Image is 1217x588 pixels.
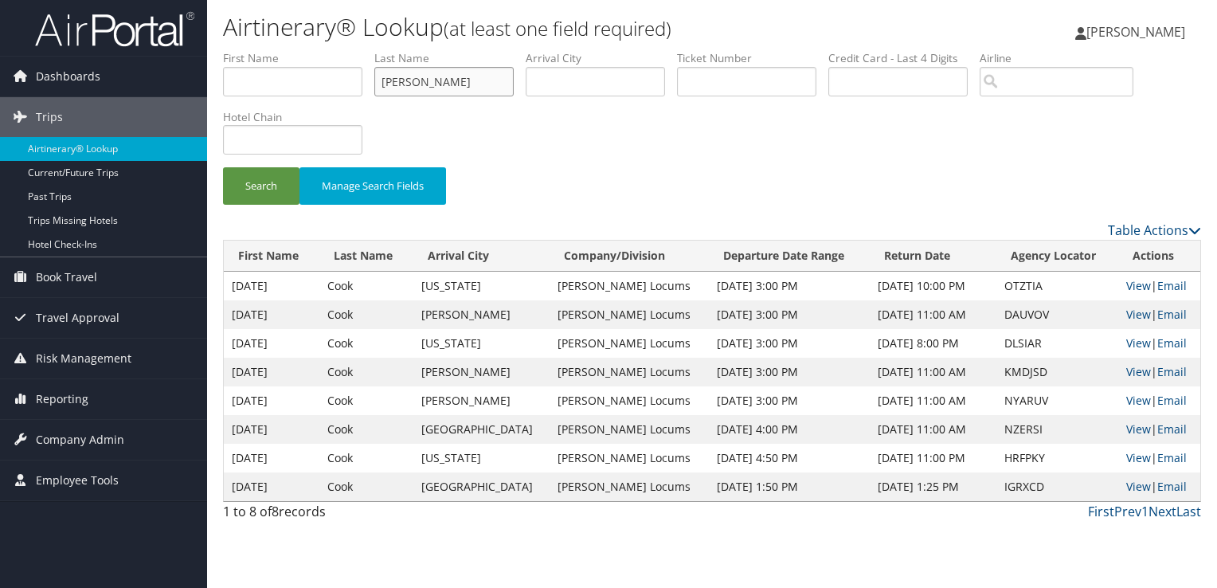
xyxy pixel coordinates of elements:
a: 1 [1141,503,1149,520]
td: [DATE] 3:00 PM [709,386,869,415]
a: View [1126,421,1151,437]
a: View [1126,479,1151,494]
td: [PERSON_NAME] Locums [550,358,709,386]
td: | [1118,415,1200,444]
a: Email [1157,335,1187,351]
a: Next [1149,503,1176,520]
a: Email [1157,307,1187,322]
th: Arrival City: activate to sort column ascending [413,241,550,272]
span: Trips [36,97,63,137]
td: Cook [319,386,413,415]
td: [PERSON_NAME] Locums [550,272,709,300]
a: Email [1157,479,1187,494]
td: [DATE] 11:00 AM [870,415,997,444]
th: Departure Date Range: activate to sort column ascending [709,241,869,272]
td: DAUVOV [996,300,1118,329]
label: First Name [223,50,374,66]
td: Cook [319,329,413,358]
td: [DATE] [224,300,319,329]
td: [DATE] 3:00 PM [709,329,869,358]
td: [US_STATE] [413,329,550,358]
td: Cook [319,300,413,329]
a: View [1126,335,1151,351]
a: View [1126,364,1151,379]
th: Company/Division [550,241,709,272]
td: NYARUV [996,386,1118,415]
h1: Airtinerary® Lookup [223,10,875,44]
td: | [1118,358,1200,386]
td: [DATE] 1:25 PM [870,472,997,501]
a: Email [1157,278,1187,293]
td: [DATE] 4:00 PM [709,415,869,444]
span: Risk Management [36,339,131,378]
td: KMDJSD [996,358,1118,386]
td: IGRXCD [996,472,1118,501]
td: | [1118,386,1200,415]
td: | [1118,272,1200,300]
td: [DATE] 10:00 PM [870,272,997,300]
th: Actions [1118,241,1200,272]
th: Agency Locator: activate to sort column ascending [996,241,1118,272]
label: Arrival City [526,50,677,66]
a: View [1126,393,1151,408]
td: [PERSON_NAME] Locums [550,444,709,472]
td: [DATE] 11:00 PM [870,444,997,472]
small: (at least one field required) [444,15,671,41]
td: | [1118,329,1200,358]
td: [DATE] 3:00 PM [709,300,869,329]
th: First Name: activate to sort column ascending [224,241,319,272]
td: [DATE] 11:00 AM [870,386,997,415]
a: Email [1157,450,1187,465]
td: NZERSI [996,415,1118,444]
span: Dashboards [36,57,100,96]
span: Travel Approval [36,298,119,338]
div: 1 to 8 of records [223,502,450,529]
td: [PERSON_NAME] Locums [550,472,709,501]
a: Email [1157,393,1187,408]
td: [DATE] 11:00 AM [870,358,997,386]
label: Airline [980,50,1145,66]
label: Hotel Chain [223,109,374,125]
td: | [1118,300,1200,329]
td: [DATE] 3:00 PM [709,358,869,386]
a: View [1126,450,1151,465]
span: 8 [272,503,279,520]
td: [PERSON_NAME] Locums [550,415,709,444]
td: [DATE] [224,386,319,415]
td: [PERSON_NAME] Locums [550,386,709,415]
td: [DATE] 1:50 PM [709,472,869,501]
td: Cook [319,472,413,501]
td: DLSIAR [996,329,1118,358]
td: [GEOGRAPHIC_DATA] [413,415,550,444]
td: OTZTIA [996,272,1118,300]
th: Return Date: activate to sort column ascending [870,241,997,272]
td: [DATE] [224,358,319,386]
td: [DATE] 3:00 PM [709,272,869,300]
a: Email [1157,421,1187,437]
td: [PERSON_NAME] [413,300,550,329]
a: Last [1176,503,1201,520]
td: [US_STATE] [413,272,550,300]
span: Company Admin [36,420,124,460]
label: Last Name [374,50,526,66]
td: Cook [319,415,413,444]
td: [PERSON_NAME] [413,358,550,386]
td: | [1118,472,1200,501]
a: Prev [1114,503,1141,520]
button: Search [223,167,299,205]
td: [DATE] 8:00 PM [870,329,997,358]
td: HRFPKY [996,444,1118,472]
td: [DATE] [224,415,319,444]
label: Credit Card - Last 4 Digits [828,50,980,66]
a: View [1126,278,1151,293]
td: [DATE] [224,329,319,358]
img: airportal-logo.png [35,10,194,48]
span: Employee Tools [36,461,119,500]
a: Email [1157,364,1187,379]
a: First [1088,503,1114,520]
td: [DATE] 11:00 AM [870,300,997,329]
td: Cook [319,272,413,300]
td: [DATE] [224,472,319,501]
span: Book Travel [36,257,97,297]
td: [US_STATE] [413,444,550,472]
